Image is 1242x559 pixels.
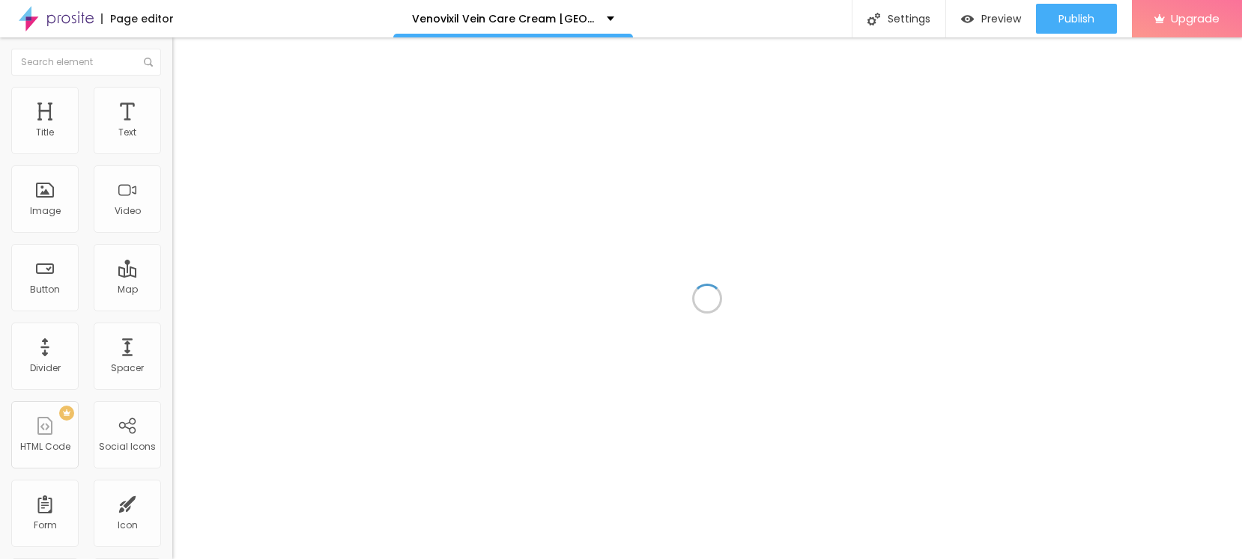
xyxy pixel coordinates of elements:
span: Preview [981,13,1021,25]
img: view-1.svg [961,13,974,25]
p: Venovixil Vein Care Cream [GEOGRAPHIC_DATA] [412,13,596,24]
button: Preview [946,4,1036,34]
div: Video [115,206,141,216]
input: Search element [11,49,161,76]
span: Publish [1058,13,1094,25]
div: Icon [118,520,138,531]
button: Publish [1036,4,1117,34]
div: Map [118,284,138,295]
img: Icone [144,58,153,67]
div: Button [30,284,60,295]
img: Icone [867,13,880,25]
div: Divider [30,363,61,373]
div: Form [34,520,57,531]
div: Text [118,127,136,138]
div: Image [30,206,61,216]
div: HTML Code [20,442,70,452]
div: Social Icons [99,442,156,452]
div: Title [36,127,54,138]
div: Page editor [101,13,174,24]
span: Upgrade [1171,12,1220,25]
div: Spacer [111,363,144,373]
